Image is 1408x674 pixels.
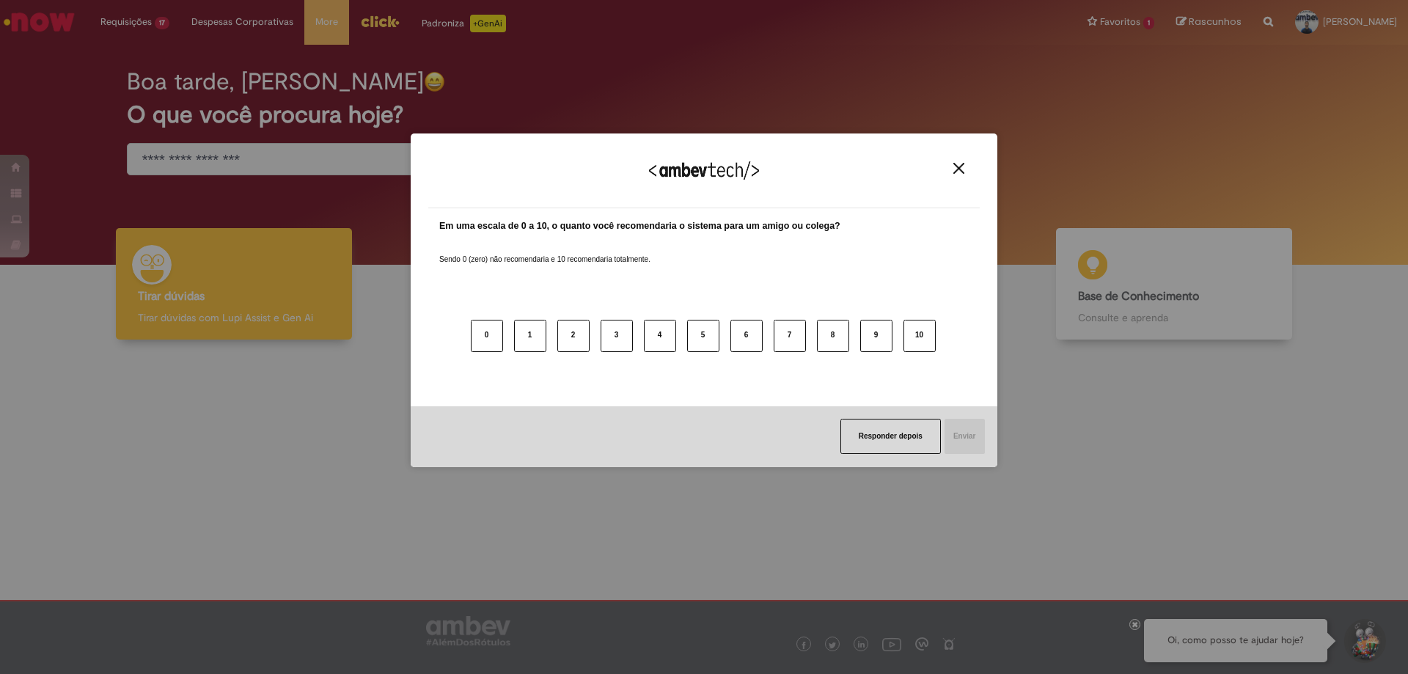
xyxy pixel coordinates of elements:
[817,320,849,352] button: 8
[860,320,892,352] button: 9
[903,320,936,352] button: 10
[557,320,590,352] button: 2
[439,219,840,233] label: Em uma escala de 0 a 10, o quanto você recomendaria o sistema para um amigo ou colega?
[601,320,633,352] button: 3
[949,162,969,175] button: Close
[687,320,719,352] button: 5
[649,161,759,180] img: Logo Ambevtech
[730,320,763,352] button: 6
[774,320,806,352] button: 7
[644,320,676,352] button: 4
[514,320,546,352] button: 1
[439,237,650,265] label: Sendo 0 (zero) não recomendaria e 10 recomendaria totalmente.
[953,163,964,174] img: Close
[471,320,503,352] button: 0
[840,419,941,454] button: Responder depois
